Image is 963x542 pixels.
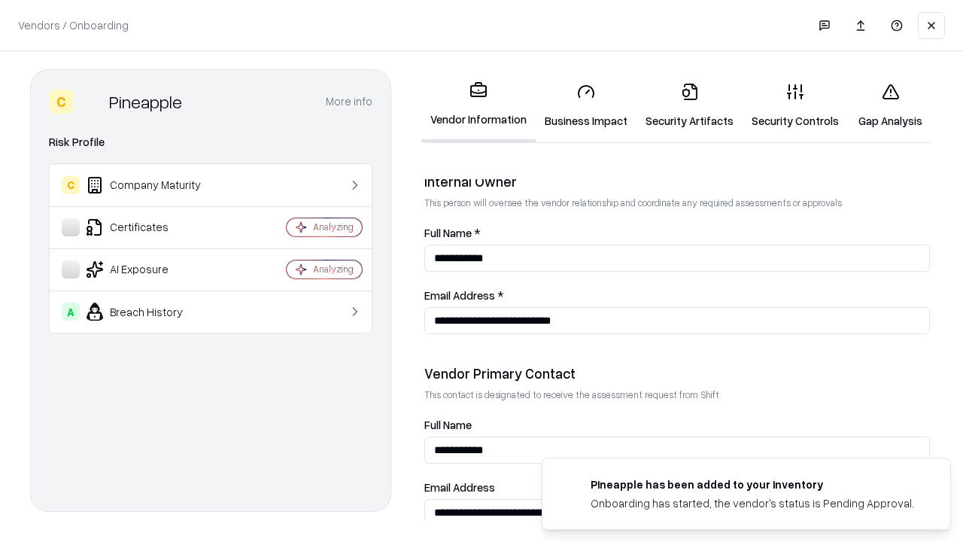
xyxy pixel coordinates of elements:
button: More info [326,88,372,115]
p: This person will oversee the vendor relationship and coordinate any required assessments or appro... [424,196,930,209]
a: Vendor Information [421,69,536,142]
a: Business Impact [536,71,636,141]
div: Analyzing [313,221,354,233]
div: C [49,90,73,114]
div: Pineapple [109,90,182,114]
div: Analyzing [313,263,354,276]
img: pineappleenergy.com [560,477,579,495]
div: Pineapple has been added to your inventory [591,477,914,492]
div: Risk Profile [49,133,372,151]
p: Vendors / Onboarding [18,17,129,33]
a: Gap Analysis [848,71,933,141]
p: This contact is designated to receive the assessment request from Shift [424,388,930,401]
div: Breach History [62,303,242,321]
div: Vendor Primary Contact [424,364,930,382]
div: AI Exposure [62,260,242,279]
div: Company Maturity [62,176,242,194]
a: Security Artifacts [636,71,743,141]
div: Internal Owner [424,172,930,190]
a: Security Controls [743,71,848,141]
div: C [62,176,80,194]
img: Pineapple [79,90,103,114]
label: Full Name [424,419,930,431]
label: Email Address * [424,290,930,301]
div: Certificates [62,218,242,236]
label: Full Name * [424,227,930,239]
div: A [62,303,80,321]
div: Onboarding has started, the vendor's status is Pending Approval. [591,495,914,511]
label: Email Address [424,482,930,493]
